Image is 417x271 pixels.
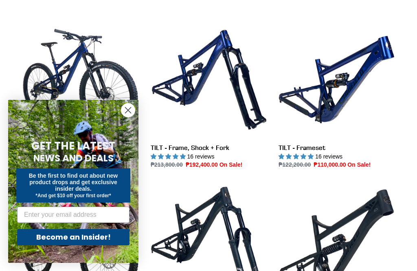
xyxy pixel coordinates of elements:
[17,229,129,245] button: Become an Insider!
[17,207,129,223] input: Enter your email address
[35,193,111,198] span: *And get $10 off your first order*
[29,172,118,192] span: Be the first to find out about new product drops and get exclusive insider deals.
[31,139,115,153] span: GET THE LATEST
[33,152,114,165] span: NEWS AND DEALS
[121,103,135,117] button: Close dialog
